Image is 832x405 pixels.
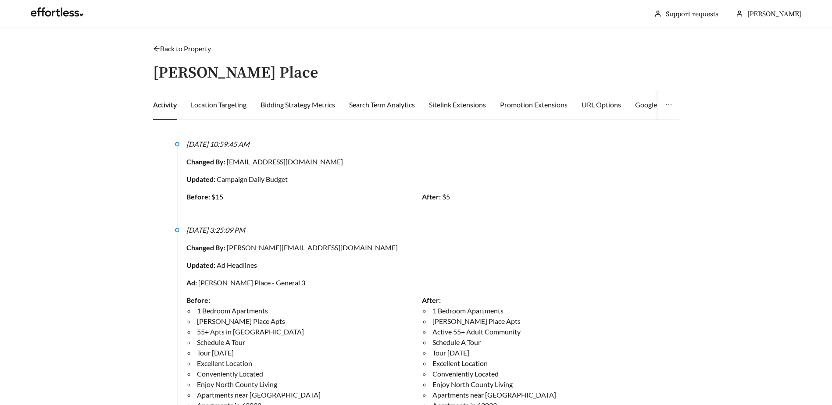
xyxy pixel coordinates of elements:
[431,348,657,358] li: Tour [DATE]
[431,306,657,316] li: 1 Bedroom Apartments
[431,316,657,327] li: [PERSON_NAME] Place Apts
[582,99,621,110] div: URL Options
[429,99,486,110] div: Sitelink Extensions
[153,64,318,82] h3: [PERSON_NAME] Place
[186,242,657,253] div: [PERSON_NAME][EMAIL_ADDRESS][DOMAIN_NAME]
[186,243,227,252] strong: Changed By:
[186,278,198,287] strong: Ad:
[186,175,217,183] strong: Updated:
[195,316,422,327] li: [PERSON_NAME] Place Apts
[186,156,657,167] div: [EMAIL_ADDRESS][DOMAIN_NAME]
[422,296,441,304] strong: After:
[658,90,679,120] button: ellipsis
[431,369,657,379] li: Conveniently Located
[191,99,246,110] div: Location Targeting
[195,369,422,379] li: Conveniently Located
[349,99,415,110] div: Search Term Analytics
[431,358,657,369] li: Excellent Location
[186,174,657,185] div: Campaign Daily Budget
[665,101,672,108] span: ellipsis
[198,278,305,287] a: [PERSON_NAME] Place - General 3
[431,390,657,400] li: Apartments near [GEOGRAPHIC_DATA]
[186,140,250,148] i: [DATE] 10:59:45 AM
[186,192,211,201] strong: Before:
[186,261,217,269] strong: Updated:
[195,327,422,337] li: 55+ Apts in [GEOGRAPHIC_DATA]
[186,192,422,202] div: $15
[431,327,657,337] li: Active 55+ Adult Community
[422,192,442,201] strong: After:
[186,296,210,304] strong: Before:
[153,99,177,110] div: Activity
[153,44,211,53] a: arrow-leftBack to Property
[186,226,245,234] i: [DATE] 3:25:09 PM
[186,157,227,166] strong: Changed By:
[500,99,568,110] div: Promotion Extensions
[747,10,801,18] span: [PERSON_NAME]
[186,260,657,270] div: Ad Headlines
[666,10,718,18] a: Support requests
[431,379,657,390] li: Enjoy North County Living
[422,192,657,202] div: $5
[195,390,422,400] li: Apartments near [GEOGRAPHIC_DATA]
[195,379,422,390] li: Enjoy North County Living
[195,348,422,358] li: Tour [DATE]
[635,99,686,110] div: Google Analytics
[431,337,657,348] li: Schedule A Tour
[195,306,422,316] li: 1 Bedroom Apartments
[153,45,160,52] span: arrow-left
[195,337,422,348] li: Schedule A Tour
[195,358,422,369] li: Excellent Location
[261,99,335,110] div: Bidding Strategy Metrics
